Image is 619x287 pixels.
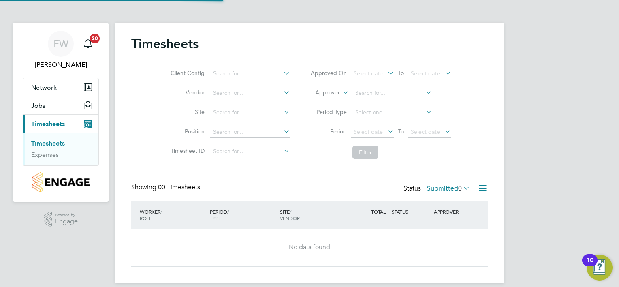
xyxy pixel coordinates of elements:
span: Select date [411,70,440,77]
span: Engage [55,218,78,225]
span: ROLE [140,215,152,221]
span: To [396,68,406,78]
span: / [160,208,162,215]
input: Search for... [352,88,432,99]
a: FW[PERSON_NAME] [23,31,99,70]
span: TYPE [210,215,221,221]
span: Jobs [31,102,45,109]
div: APPROVER [432,204,474,219]
label: Period [310,128,347,135]
span: TOTAL [371,208,386,215]
label: Approver [303,89,340,97]
span: To [396,126,406,137]
a: Expenses [31,151,59,158]
span: Select date [411,128,440,135]
button: Network [23,78,98,96]
div: 10 [586,260,593,271]
span: Frank Watson [23,60,99,70]
h2: Timesheets [131,36,199,52]
label: Submitted [427,184,470,193]
a: Powered byEngage [44,212,78,227]
div: Showing [131,183,202,192]
span: Select date [354,128,383,135]
span: Powered by [55,212,78,218]
div: PERIOD [208,204,278,225]
label: Approved On [310,69,347,77]
button: Timesheets [23,115,98,133]
button: Filter [352,146,378,159]
span: 00 Timesheets [158,183,200,191]
label: Vendor [168,89,205,96]
input: Search for... [210,68,290,79]
input: Search for... [210,88,290,99]
img: countryside-properties-logo-retina.png [32,172,89,192]
label: Timesheet ID [168,147,205,154]
a: Timesheets [31,139,65,147]
a: Go to home page [23,172,99,192]
input: Search for... [210,107,290,118]
button: Open Resource Center, 10 new notifications [587,255,613,281]
div: Status [403,183,472,195]
div: WORKER [138,204,208,225]
input: Search for... [210,146,290,157]
nav: Main navigation [13,23,109,202]
button: Jobs [23,96,98,114]
span: Select date [354,70,383,77]
div: STATUS [390,204,432,219]
label: Site [168,108,205,116]
div: No data found [139,243,480,252]
span: / [227,208,229,215]
span: Network [31,84,57,91]
div: Timesheets [23,133,98,165]
span: Timesheets [31,120,65,128]
span: 0 [458,184,462,193]
label: Period Type [310,108,347,116]
input: Search for... [210,126,290,138]
span: VENDOR [280,215,300,221]
span: / [290,208,291,215]
div: SITE [278,204,348,225]
span: FW [53,39,68,49]
label: Position [168,128,205,135]
input: Select one [352,107,432,118]
label: Client Config [168,69,205,77]
a: 20 [80,31,96,57]
span: 20 [90,34,100,43]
